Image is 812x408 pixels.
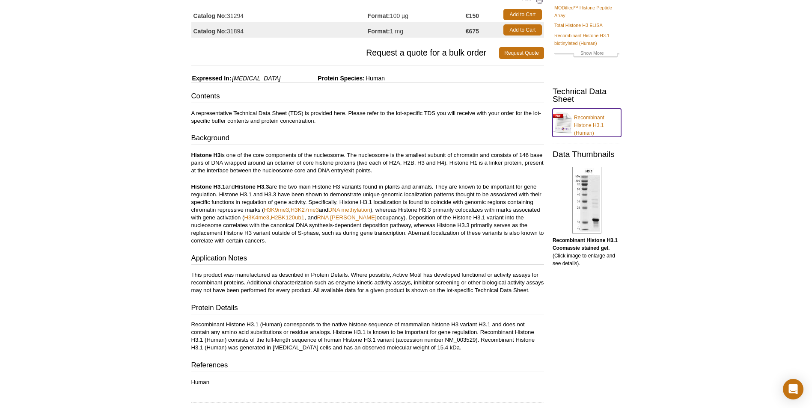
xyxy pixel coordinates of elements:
[365,75,385,82] span: Human
[191,152,221,158] b: Histone H3
[191,271,544,294] p: This product was manufactured as described in Protein Details. Where possible, Active Motif has d...
[466,12,479,20] strong: €150
[191,183,226,190] b: Histone H3.1
[291,207,319,213] a: H3K27me3
[503,9,542,20] a: Add to Cart
[191,151,544,174] p: is one of the core components of the nucleosome. The nucleosome is the smallest subunit of chroma...
[193,27,227,35] strong: Catalog No:
[191,378,544,386] p: Human
[191,91,544,103] h3: Contents
[553,151,621,158] h2: Data Thumbnails
[191,47,500,59] span: Request a quote for a bulk order
[191,133,544,145] h3: Background
[368,12,390,20] strong: Format:
[554,21,603,29] a: Total Histone H3 ELISA
[554,4,619,19] a: MODified™ Histone Peptide Array
[553,237,618,251] b: Recombinant Histone H3.1 Coomassie stained gel.
[191,183,544,245] p: and are the two main Histone H3 variants found in plants and animals. They are known to be import...
[466,27,479,35] strong: €675
[499,47,544,59] a: Request Quote
[191,253,544,265] h3: Application Notes
[191,75,232,82] span: Expressed In:
[503,24,542,35] a: Add to Cart
[282,75,365,82] span: Protein Species:
[317,214,377,221] a: RNA [PERSON_NAME]
[191,321,544,352] p: Recombinant Histone H3.1 (Human) corresponds to the native histone sequence of mammalian histone ...
[553,237,621,267] p: (Click image to enlarge and see details).
[368,27,390,35] strong: Format:
[191,303,544,315] h3: Protein Details
[235,183,269,190] b: Histone H3.3
[191,109,544,125] p: A representative Technical Data Sheet (TDS) is provided here. Please refer to the lot-specific TD...
[368,22,466,38] td: 1 mg
[553,109,621,137] a: Recombinant Histone H3.1 (Human)
[783,379,803,399] div: Open Intercom Messenger
[193,12,227,20] strong: Catalog No:
[572,167,601,234] img: Recombinant Histone H3.1 Coomassie gel
[553,88,621,103] h2: Technical Data Sheet
[554,49,619,59] a: Show More
[191,7,368,22] td: 31294
[264,207,289,213] a: H3K9me3
[191,22,368,38] td: 31894
[232,75,280,82] i: [MEDICAL_DATA]
[554,32,619,47] a: Recombinant Histone H3.1 biotinylated (Human)
[328,207,370,213] a: DNA methylation
[368,7,466,22] td: 100 µg
[244,214,269,221] a: H3K4me3
[271,214,304,221] a: H2BK120ub1
[191,360,544,372] h3: References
